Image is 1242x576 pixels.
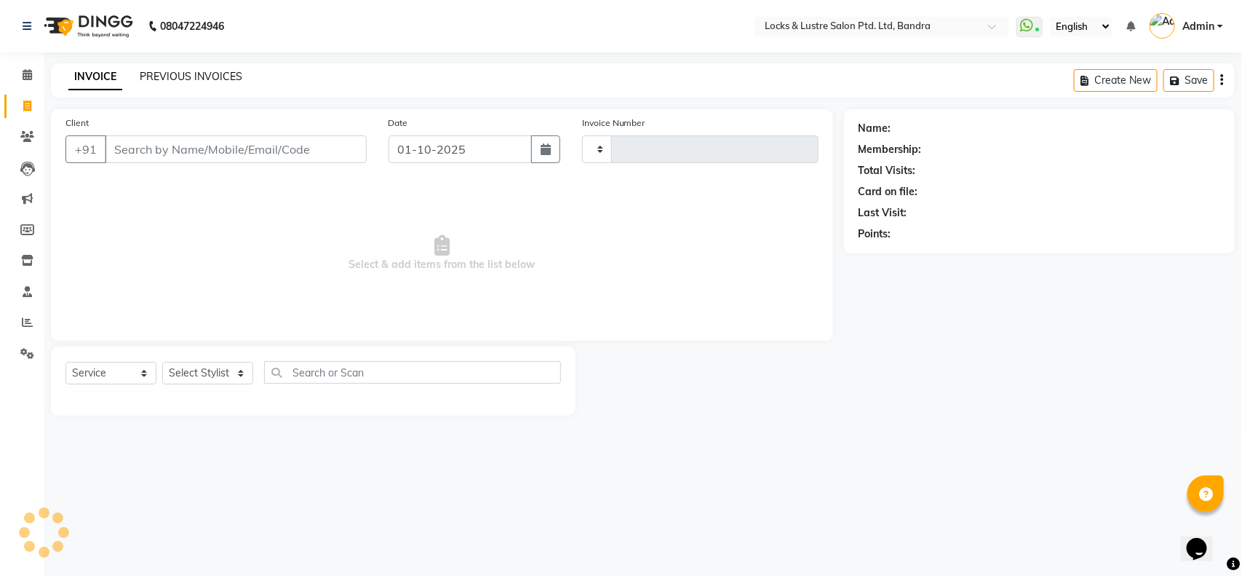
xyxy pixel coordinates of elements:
[859,226,891,242] div: Points:
[1182,19,1214,34] span: Admin
[859,142,922,157] div: Membership:
[264,361,561,384] input: Search or Scan
[160,6,224,47] b: 08047224946
[1163,69,1214,92] button: Save
[859,205,907,221] div: Last Visit:
[105,135,367,163] input: Search by Name/Mobile/Email/Code
[1150,13,1175,39] img: Admin
[1074,69,1158,92] button: Create New
[859,184,918,200] div: Card on file:
[389,117,408,130] label: Date
[1181,518,1227,561] iframe: chat widget
[65,117,89,130] label: Client
[859,121,891,136] div: Name:
[68,64,122,90] a: INVOICE
[65,135,106,163] button: +91
[140,70,242,83] a: PREVIOUS INVOICES
[37,6,137,47] img: logo
[582,117,645,130] label: Invoice Number
[65,181,819,326] span: Select & add items from the list below
[859,163,916,178] div: Total Visits:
